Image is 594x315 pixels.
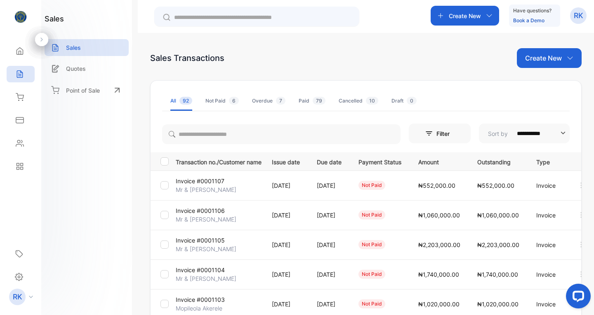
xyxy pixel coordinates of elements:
p: [DATE] [317,300,342,308]
img: logo [14,11,27,23]
p: Sales [66,43,81,52]
span: 6 [229,97,239,105]
p: Invoice #0001103 [176,295,225,304]
div: not paid [358,270,385,279]
p: [DATE] [317,211,342,219]
p: Payment Status [358,156,401,166]
span: 0 [407,97,417,105]
p: Due date [317,156,342,166]
div: not paid [358,210,385,219]
h1: sales [45,13,64,24]
p: Issue date [272,156,300,166]
p: Sort by [488,129,508,138]
span: ₦2,203,000.00 [418,241,460,248]
div: Sales Transactions [150,52,224,64]
span: ₦1,060,000.00 [418,212,460,219]
p: Outstanding [477,156,519,166]
p: Type [536,156,561,166]
a: Book a Demo [513,17,544,23]
span: ₦1,060,000.00 [477,212,519,219]
a: Point of Sale [45,81,129,99]
span: 7 [276,97,285,105]
span: ₦1,020,000.00 [477,301,519,308]
p: Have questions? [513,7,552,15]
p: [DATE] [272,270,300,279]
p: [DATE] [272,300,300,308]
div: Not Paid [205,97,239,105]
div: Cancelled [339,97,378,105]
p: Invoice #0001107 [176,177,224,185]
p: Mr & [PERSON_NAME] [176,215,236,224]
p: Invoice [536,181,561,190]
p: Mr & [PERSON_NAME] [176,185,236,194]
button: Create New [517,48,582,68]
p: Invoice [536,211,561,219]
p: [DATE] [272,211,300,219]
p: [DATE] [272,240,300,249]
p: Mr & [PERSON_NAME] [176,274,236,283]
p: [DATE] [317,240,342,249]
button: RK [570,6,587,26]
p: Invoice [536,300,561,308]
div: All [170,97,192,105]
p: RK [13,292,22,302]
span: 10 [366,97,378,105]
button: Sort by [479,124,570,143]
p: Invoice #0001105 [176,236,225,245]
span: ₦552,000.00 [477,182,514,189]
p: RK [574,10,583,21]
span: ₦2,203,000.00 [477,241,519,248]
div: Draft [391,97,417,105]
iframe: LiveChat chat widget [559,280,594,315]
p: Invoice [536,240,561,249]
div: not paid [358,240,385,249]
p: Create New [449,12,481,20]
span: ₦1,020,000.00 [418,301,460,308]
span: ₦552,000.00 [418,182,455,189]
p: [DATE] [272,181,300,190]
div: Overdue [252,97,285,105]
p: Invoice #0001104 [176,266,225,274]
p: Amount [418,156,460,166]
p: Quotes [66,64,86,73]
p: Invoice #0001106 [176,206,225,215]
button: Create New [431,6,499,26]
div: not paid [358,181,385,190]
p: Invoice [536,270,561,279]
p: [DATE] [317,270,342,279]
a: Sales [45,39,129,56]
p: Mopileola Akerele [176,304,222,313]
p: Transaction no./Customer name [176,156,262,166]
div: not paid [358,299,385,308]
span: ₦1,740,000.00 [418,271,459,278]
span: ₦1,740,000.00 [477,271,518,278]
p: Create New [525,53,562,63]
div: Paid [299,97,325,105]
span: 79 [313,97,325,105]
p: [DATE] [317,181,342,190]
a: Quotes [45,60,129,77]
p: Point of Sale [66,86,100,95]
span: 92 [179,97,192,105]
p: Mr & [PERSON_NAME] [176,245,236,253]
